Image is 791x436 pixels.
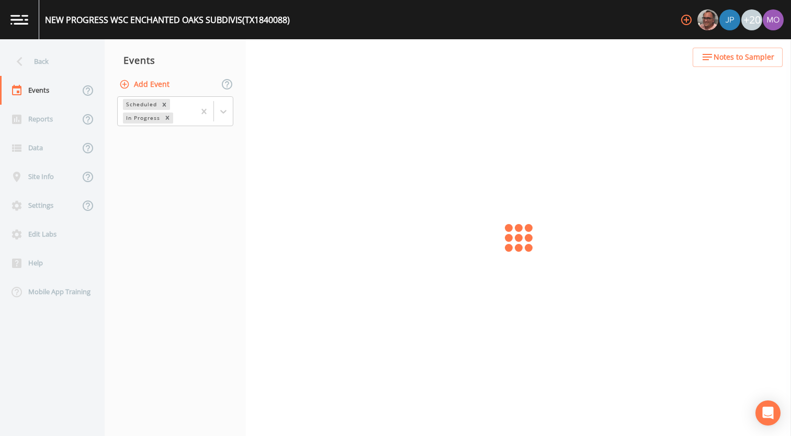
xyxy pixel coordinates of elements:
img: logo [10,15,28,25]
img: 4e251478aba98ce068fb7eae8f78b90c [763,9,784,30]
div: Events [105,47,246,73]
div: NEW PROGRESS WSC ENCHANTED OAKS SUBDIVIS (TX1840088) [45,14,290,26]
img: e2d790fa78825a4bb76dcb6ab311d44c [697,9,718,30]
div: In Progress [123,113,162,124]
div: Remove Scheduled [159,99,170,110]
div: +20 [741,9,762,30]
div: Open Intercom Messenger [755,400,781,426]
button: Add Event [117,75,174,94]
div: Remove In Progress [162,113,173,124]
div: Mike Franklin [697,9,719,30]
div: Joshua gere Paul [719,9,741,30]
img: 41241ef155101aa6d92a04480b0d0000 [719,9,740,30]
button: Notes to Sampler [693,48,783,67]
div: Scheduled [123,99,159,110]
span: Notes to Sampler [714,51,774,64]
